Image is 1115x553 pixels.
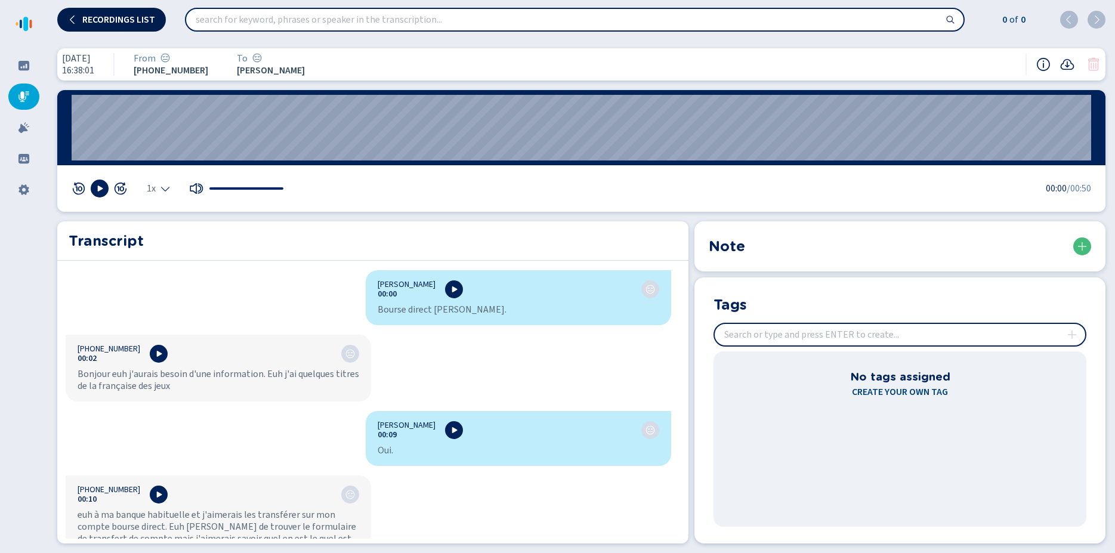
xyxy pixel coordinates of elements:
span: [DATE] [62,53,94,64]
svg: plus [1077,242,1087,251]
button: Play [Hotkey: spacebar] [91,180,109,197]
span: 0 [1000,13,1007,27]
button: Your role doesn't allow you to delete this conversation [1086,57,1101,72]
span: [PHONE_NUMBER] [78,344,140,354]
svg: trash-fill [1086,57,1101,72]
div: Recordings [8,84,39,110]
button: next (ENTER) [1088,11,1105,29]
span: /00:50 [1067,181,1091,196]
span: [PHONE_NUMBER] [78,485,140,495]
svg: play [95,184,104,193]
span: Recordings list [82,15,155,24]
div: Neutral sentiment [345,349,355,359]
div: Groups [8,146,39,172]
span: [PERSON_NAME] [378,421,436,430]
input: search for keyword, phrases or speaker in the transcription... [186,9,963,30]
h2: Tags [714,294,747,313]
button: 00:00 [378,289,397,299]
input: Search or type and press ENTER to create... [715,324,1085,345]
svg: play [154,349,163,359]
svg: play [449,285,459,294]
svg: alarm-filled [18,122,30,134]
div: Neutral sentiment [645,425,655,435]
div: Neutral sentiment [252,53,262,64]
span: 1x [147,184,156,193]
span: [PERSON_NAME] [237,65,308,76]
div: Neutral sentiment [345,490,355,499]
h2: Transcript [69,230,677,252]
svg: search [946,15,955,24]
div: Oui. [378,444,659,456]
span: 00:00 [1046,181,1067,196]
span: Create your own tag [852,385,948,399]
span: [PERSON_NAME] [378,280,436,289]
span: 16:38:01 [62,65,94,76]
h3: No tags assigned [850,368,950,385]
svg: icon-emoji-neutral [345,490,355,499]
button: Mute [189,181,203,196]
div: Select the playback speed [147,184,170,193]
svg: play [449,425,459,435]
span: From [134,53,156,64]
svg: volume-up-fill [189,181,203,196]
svg: chevron-left [68,15,78,24]
svg: icon-emoji-neutral [645,425,655,435]
svg: chevron-right [1092,15,1101,24]
span: To [237,53,248,64]
span: [PHONE_NUMBER] [134,65,208,76]
button: 00:10 [78,495,97,504]
span: of [1007,13,1018,27]
div: Neutral sentiment [160,53,170,64]
svg: plus [1067,330,1077,339]
svg: groups-filled [18,153,30,165]
button: Recordings list [57,8,166,32]
svg: icon-emoji-neutral [252,53,262,63]
svg: chevron-down [160,184,170,193]
div: Dashboard [8,52,39,79]
svg: info-circle [1036,57,1051,72]
svg: dashboard-filled [18,60,30,72]
span: 0 [1018,13,1026,27]
button: Recording information [1036,57,1051,72]
button: 00:09 [378,430,397,440]
div: Settings [8,177,39,203]
svg: icon-emoji-neutral [645,285,655,294]
svg: play [154,490,163,499]
button: Recording download [1060,57,1074,72]
div: Bourse direct [PERSON_NAME]. [378,304,659,316]
svg: icon-emoji-neutral [345,349,355,359]
h2: Note [709,236,745,257]
button: skip 10 sec fwd [Hotkey: arrow-right] [113,181,128,196]
button: previous (shift + ENTER) [1060,11,1078,29]
svg: jump-back [72,181,86,196]
button: skip 10 sec rev [Hotkey: arrow-left] [72,181,86,196]
button: 00:02 [78,354,97,363]
div: Neutral sentiment [645,285,655,294]
svg: mic-fill [18,91,30,103]
svg: chevron-left [1064,15,1074,24]
div: Alarms [8,115,39,141]
svg: icon-emoji-neutral [160,53,170,63]
svg: cloud-arrow-down-fill [1060,57,1074,72]
svg: jump-forward [113,181,128,196]
div: Bonjour euh j'aurais besoin d'une information. Euh j'ai quelques titres de la française des jeux [78,368,359,392]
